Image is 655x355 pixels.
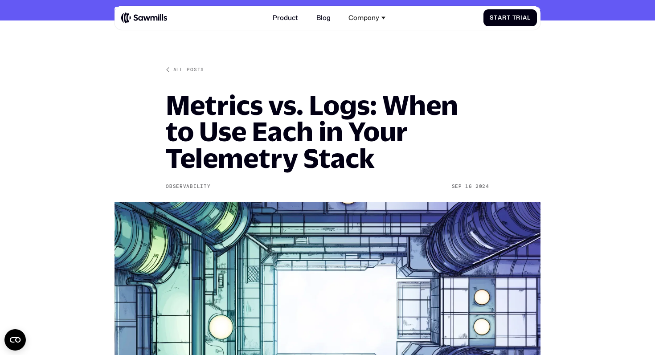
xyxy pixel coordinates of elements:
div: Company [348,14,379,22]
div: All posts [173,66,204,73]
span: l [527,14,531,21]
span: i [520,14,523,21]
div: Company [344,9,390,27]
span: T [512,14,516,21]
h1: Metrics vs. Logs: When to Use Each in Your Telemetry Stack [166,92,489,171]
span: r [516,14,520,21]
div: 2024 [475,184,489,189]
div: Sep [452,184,462,189]
span: a [498,14,502,21]
span: t [494,14,498,21]
button: Open CMP widget [4,329,26,351]
a: StartTrial [483,9,537,26]
span: r [502,14,507,21]
a: Blog [311,9,336,27]
div: 16 [465,184,472,189]
div: Observability [166,184,210,189]
a: Product [268,9,303,27]
span: t [507,14,511,21]
span: S [490,14,494,21]
a: All posts [166,66,204,73]
span: a [523,14,527,21]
